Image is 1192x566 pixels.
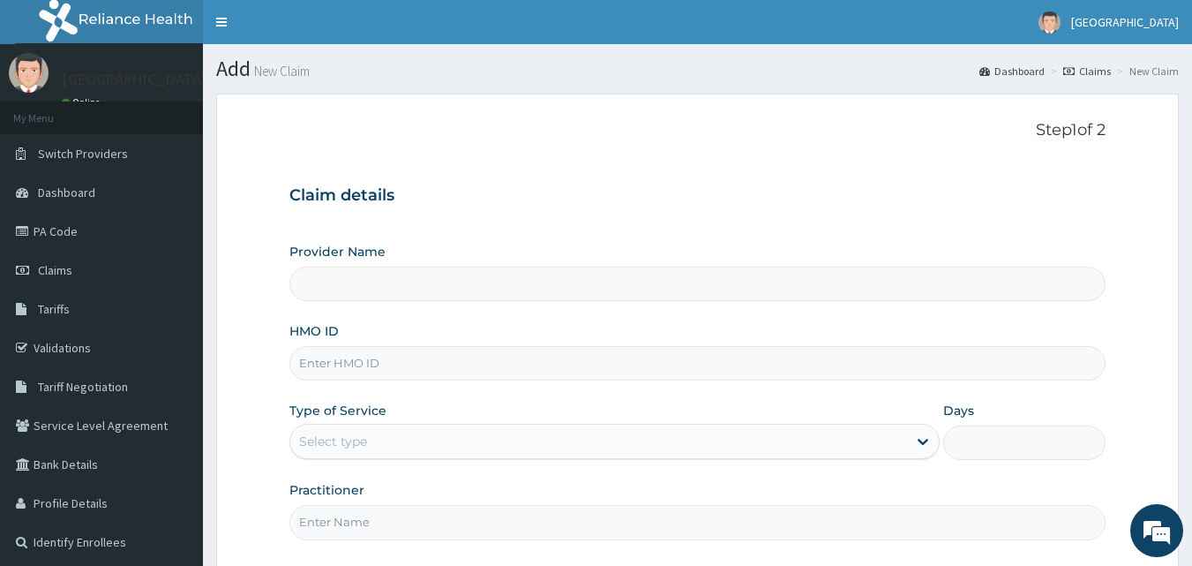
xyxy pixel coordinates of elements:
span: Dashboard [38,185,95,200]
h1: Add [216,57,1179,80]
input: Enter HMO ID [289,346,1106,381]
label: Practitioner [289,481,364,499]
img: User Image [9,53,49,93]
li: New Claim [1113,64,1179,79]
a: Dashboard [979,64,1045,79]
a: Online [62,96,104,109]
a: Claims [1063,64,1111,79]
input: Enter Name [289,505,1106,540]
span: [GEOGRAPHIC_DATA] [1071,14,1179,30]
img: User Image [1038,11,1061,34]
label: Type of Service [289,402,386,419]
div: Select type [299,433,367,450]
p: Step 1 of 2 [289,121,1106,140]
label: Days [943,402,974,419]
label: Provider Name [289,243,386,260]
span: Switch Providers [38,146,128,162]
h3: Claim details [289,186,1106,206]
span: Tariffs [38,301,70,317]
label: HMO ID [289,322,339,340]
span: Claims [38,262,72,278]
p: [GEOGRAPHIC_DATA] [62,72,207,87]
span: Tariff Negotiation [38,379,128,395]
small: New Claim [251,64,310,78]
